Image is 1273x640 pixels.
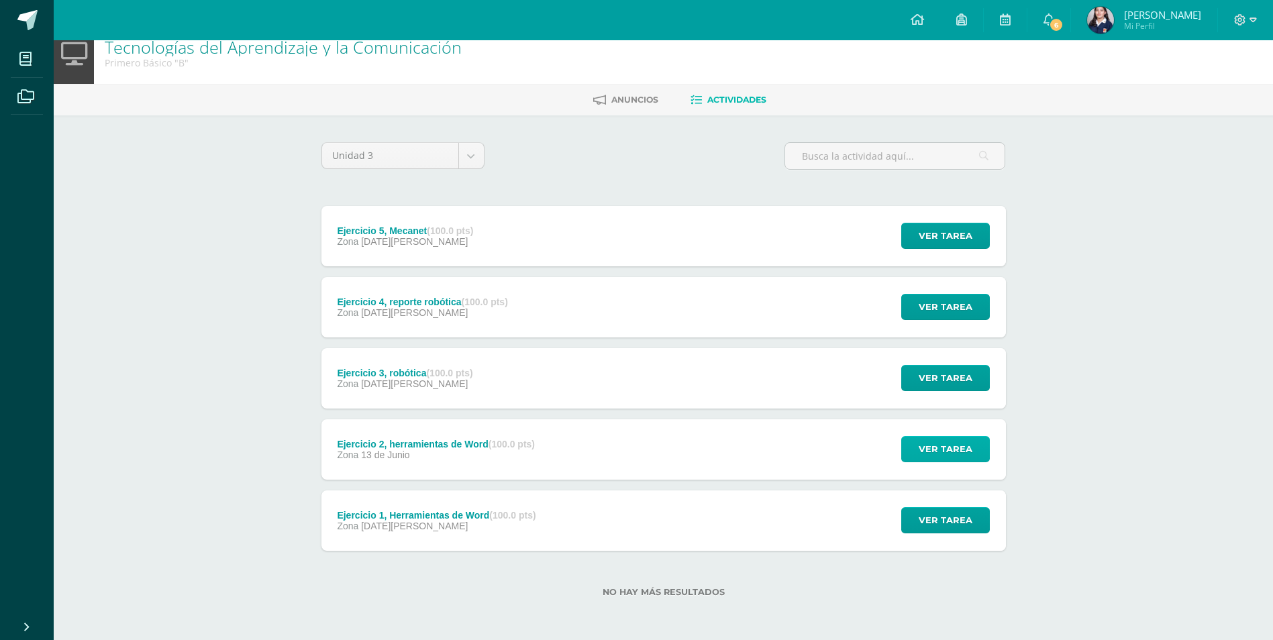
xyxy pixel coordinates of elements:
[337,236,358,247] span: Zona
[1049,17,1064,32] span: 6
[462,297,508,307] strong: (100.0 pts)
[105,56,462,69] div: Primero Básico 'B'
[919,366,972,390] span: Ver tarea
[919,437,972,462] span: Ver tarea
[427,225,473,236] strong: (100.0 pts)
[901,436,990,462] button: Ver tarea
[337,449,358,460] span: Zona
[337,510,536,521] div: Ejercicio 1, Herramientas de Word
[901,507,990,533] button: Ver tarea
[337,439,535,449] div: Ejercicio 2, herramientas de Word
[785,143,1005,169] input: Busca la actividad aquí...
[489,510,536,521] strong: (100.0 pts)
[337,378,358,389] span: Zona
[901,223,990,249] button: Ver tarea
[361,521,468,531] span: [DATE][PERSON_NAME]
[707,95,766,105] span: Actividades
[919,223,972,248] span: Ver tarea
[337,368,472,378] div: Ejercicio 3, robótica
[919,295,972,319] span: Ver tarea
[105,38,462,56] h1: Tecnologías del Aprendizaje y la Comunicación
[332,143,448,168] span: Unidad 3
[593,89,658,111] a: Anuncios
[919,508,972,533] span: Ver tarea
[337,297,507,307] div: Ejercicio 4, reporte robótica
[361,307,468,318] span: [DATE][PERSON_NAME]
[337,307,358,318] span: Zona
[361,236,468,247] span: [DATE][PERSON_NAME]
[105,36,462,58] a: Tecnologías del Aprendizaje y la Comunicación
[1124,8,1201,21] span: [PERSON_NAME]
[321,587,1006,597] label: No hay más resultados
[337,225,473,236] div: Ejercicio 5, Mecanet
[901,365,990,391] button: Ver tarea
[361,378,468,389] span: [DATE][PERSON_NAME]
[337,521,358,531] span: Zona
[426,368,472,378] strong: (100.0 pts)
[361,449,409,460] span: 13 de Junio
[322,143,484,168] a: Unidad 3
[1087,7,1114,34] img: b1a7e32bb30b793abf557ab1ddfb2bc1.png
[489,439,535,449] strong: (100.0 pts)
[691,89,766,111] a: Actividades
[901,294,990,320] button: Ver tarea
[1124,20,1201,32] span: Mi Perfil
[611,95,658,105] span: Anuncios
